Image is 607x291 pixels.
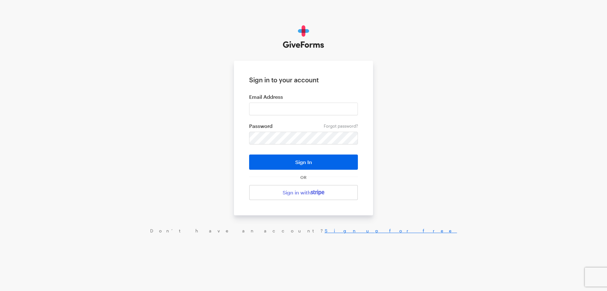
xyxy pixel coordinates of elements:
img: stripe-07469f1003232ad58a8838275b02f7af1ac9ba95304e10fa954b414cd571f63b.svg [311,190,324,195]
label: Password [249,123,358,129]
a: Sign up for free [325,228,457,233]
div: Don’t have an account? [6,228,601,234]
h1: Sign in to your account [249,76,358,84]
button: Sign In [249,155,358,170]
span: OR [299,175,308,180]
a: Sign in with [249,185,358,200]
a: Forgot password? [324,123,358,129]
img: GiveForms [283,25,324,48]
label: Email Address [249,94,358,100]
